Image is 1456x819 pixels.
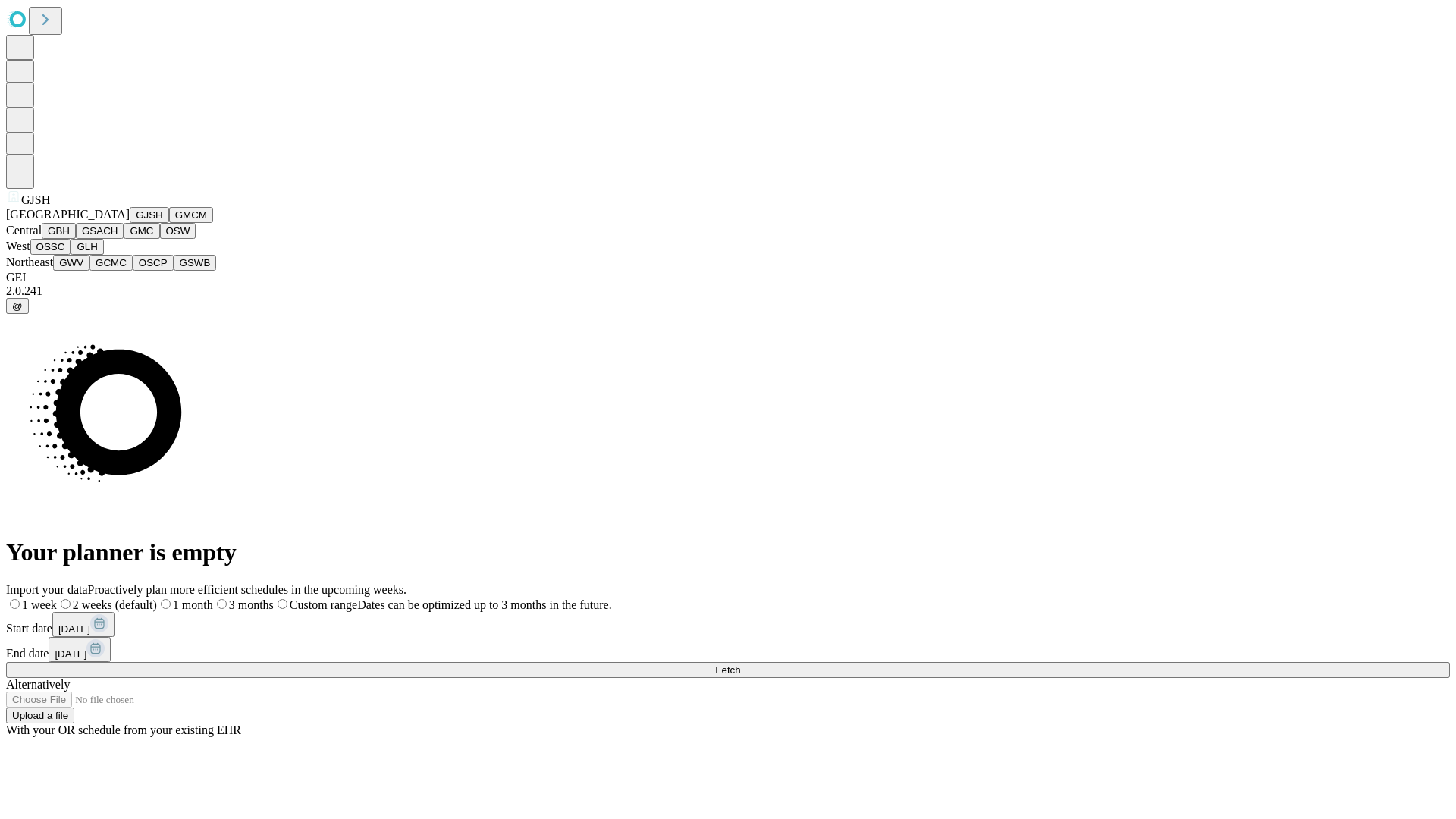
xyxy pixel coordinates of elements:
button: [DATE] [49,637,111,662]
div: GEI [6,271,1450,284]
span: With your OR schedule from your existing EHR [6,723,241,736]
button: [DATE] [52,612,115,637]
button: GMCM [169,207,213,223]
span: Custom range [290,598,357,611]
button: Fetch [6,662,1450,678]
span: 1 week [22,598,57,611]
span: 2 weeks (default) [73,598,157,611]
span: West [6,240,30,253]
button: OSSC [30,239,71,255]
span: GJSH [21,193,50,206]
span: @ [12,300,23,312]
input: 2 weeks (default) [61,599,71,609]
button: GJSH [130,207,169,223]
span: [GEOGRAPHIC_DATA] [6,208,130,221]
input: Custom rangeDates can be optimized up to 3 months in the future. [278,599,287,609]
div: Start date [6,612,1450,637]
button: @ [6,298,29,314]
button: GSACH [76,223,124,239]
div: 2.0.241 [6,284,1450,298]
span: Proactively plan more efficient schedules in the upcoming weeks. [88,583,406,596]
span: Alternatively [6,678,70,691]
input: 3 months [217,599,227,609]
input: 1 week [10,599,20,609]
span: 1 month [173,598,213,611]
span: [DATE] [58,623,90,635]
span: Central [6,224,42,237]
button: GMC [124,223,159,239]
button: GWV [53,255,89,271]
span: Fetch [715,664,740,676]
button: OSW [160,223,196,239]
h1: Your planner is empty [6,538,1450,566]
input: 1 month [161,599,171,609]
button: GCMC [89,255,133,271]
span: Northeast [6,256,53,268]
button: GSWB [174,255,217,271]
button: GBH [42,223,76,239]
span: Import your data [6,583,88,596]
span: 3 months [229,598,274,611]
span: Dates can be optimized up to 3 months in the future. [357,598,611,611]
div: End date [6,637,1450,662]
span: [DATE] [55,648,86,660]
button: Upload a file [6,708,74,723]
button: OSCP [133,255,174,271]
button: GLH [71,239,103,255]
